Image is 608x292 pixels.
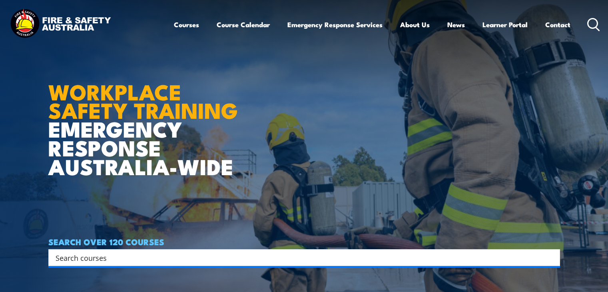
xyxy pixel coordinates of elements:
[174,14,199,35] a: Courses
[545,14,570,35] a: Contact
[546,252,557,263] button: Search magnifier button
[217,14,270,35] a: Course Calendar
[48,74,238,126] strong: WORKPLACE SAFETY TRAINING
[56,252,542,264] input: Search input
[48,62,244,176] h1: EMERGENCY RESPONSE AUSTRALIA-WIDE
[57,252,544,263] form: Search form
[482,14,528,35] a: Learner Portal
[400,14,430,35] a: About Us
[447,14,465,35] a: News
[287,14,383,35] a: Emergency Response Services
[48,237,560,246] h4: SEARCH OVER 120 COURSES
